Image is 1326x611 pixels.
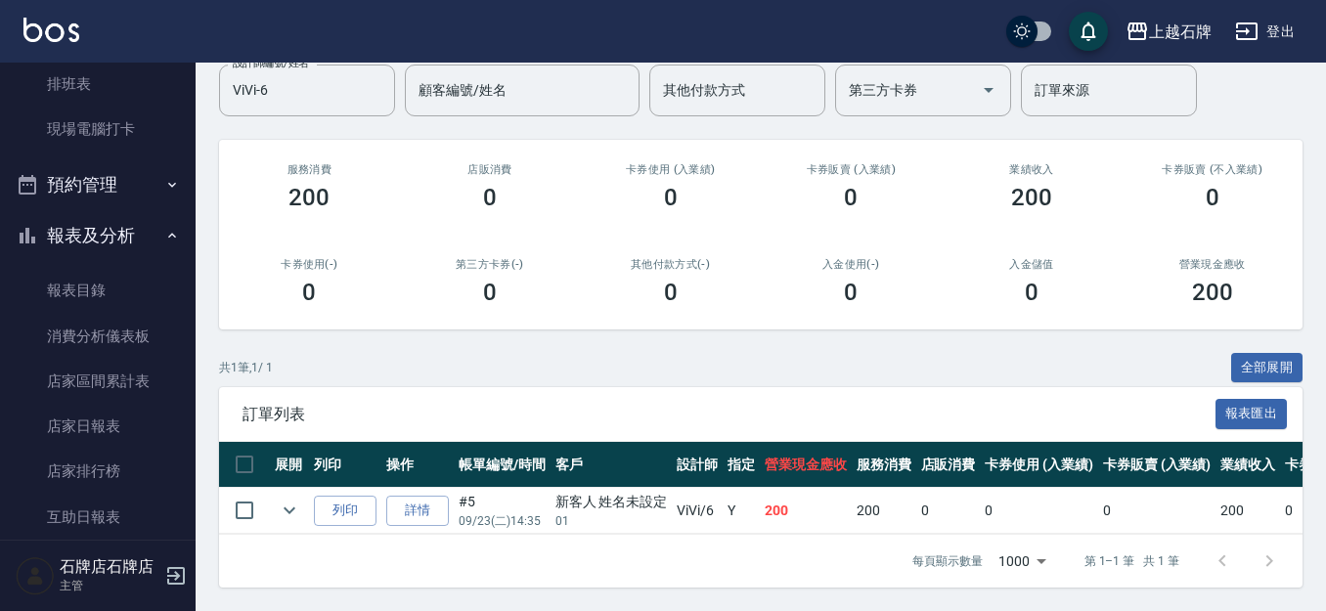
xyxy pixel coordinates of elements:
[219,359,273,376] p: 共 1 筆, 1 / 1
[980,488,1098,534] td: 0
[1084,552,1179,570] p: 第 1–1 筆 共 1 筆
[1215,404,1288,422] a: 報表匯出
[60,557,159,577] h5: 石牌店石牌店
[423,163,557,176] h2: 店販消費
[1118,12,1219,52] button: 上越石牌
[275,496,304,525] button: expand row
[8,268,188,313] a: 報表目錄
[973,74,1004,106] button: Open
[723,442,760,488] th: 指定
[844,279,858,306] h3: 0
[8,449,188,494] a: 店家排行榜
[454,442,551,488] th: 帳單編號/時間
[664,279,678,306] h3: 0
[551,442,673,488] th: 客戶
[386,496,449,526] a: 詳情
[314,496,376,526] button: 列印
[603,258,737,271] h2: 其他付款方式(-)
[1215,488,1280,534] td: 200
[672,442,723,488] th: 設計師
[784,258,918,271] h2: 入金使用(-)
[16,556,55,595] img: Person
[243,163,376,176] h3: 服務消費
[852,442,916,488] th: 服務消費
[454,488,551,534] td: #5
[1011,184,1052,211] h3: 200
[1231,353,1304,383] button: 全部展開
[309,442,381,488] th: 列印
[1206,184,1219,211] h3: 0
[852,488,916,534] td: 200
[965,258,1099,271] h2: 入金儲值
[1025,279,1039,306] h3: 0
[233,56,309,70] label: 設計師編號/姓名
[1215,442,1280,488] th: 業績收入
[381,442,454,488] th: 操作
[555,512,668,530] p: 01
[1145,163,1279,176] h2: 卡券販賣 (不入業績)
[459,512,546,530] p: 09/23 (二) 14:35
[8,107,188,152] a: 現場電腦打卡
[60,577,159,594] p: 主管
[23,18,79,42] img: Logo
[8,62,188,107] a: 排班表
[916,442,981,488] th: 店販消費
[8,159,188,210] button: 預約管理
[965,163,1099,176] h2: 業績收入
[760,488,852,534] td: 200
[243,258,376,271] h2: 卡券使用(-)
[243,405,1215,424] span: 訂單列表
[302,279,316,306] h3: 0
[1069,12,1108,51] button: save
[555,492,668,512] div: 新客人 姓名未設定
[8,314,188,359] a: 消費分析儀表板
[980,442,1098,488] th: 卡券使用 (入業績)
[1149,20,1212,44] div: 上越石牌
[1145,258,1279,271] h2: 營業現金應收
[8,359,188,404] a: 店家區間累計表
[1098,488,1216,534] td: 0
[1227,14,1303,50] button: 登出
[483,184,497,211] h3: 0
[760,442,852,488] th: 營業現金應收
[784,163,918,176] h2: 卡券販賣 (入業績)
[8,540,188,585] a: 互助月報表
[8,495,188,540] a: 互助日報表
[288,184,330,211] h3: 200
[1215,399,1288,429] button: 報表匯出
[664,184,678,211] h3: 0
[723,488,760,534] td: Y
[912,552,983,570] p: 每頁顯示數量
[8,210,188,261] button: 報表及分析
[603,163,737,176] h2: 卡券使用 (入業績)
[8,404,188,449] a: 店家日報表
[270,442,309,488] th: 展開
[483,279,497,306] h3: 0
[844,184,858,211] h3: 0
[916,488,981,534] td: 0
[1098,442,1216,488] th: 卡券販賣 (入業績)
[1192,279,1233,306] h3: 200
[672,488,723,534] td: ViVi /6
[423,258,557,271] h2: 第三方卡券(-)
[991,535,1053,588] div: 1000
